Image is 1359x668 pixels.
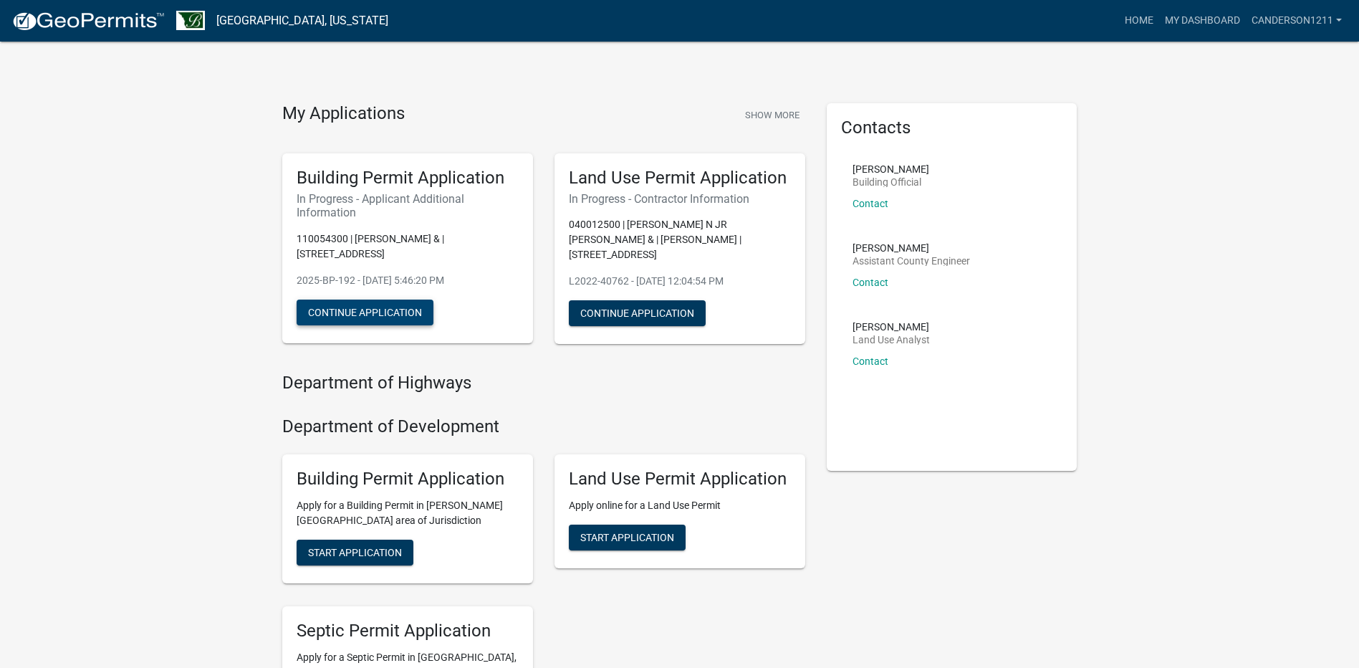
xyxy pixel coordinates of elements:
[853,277,888,288] a: Contact
[841,118,1063,138] h5: Contacts
[297,540,413,566] button: Start Application
[297,469,519,490] h5: Building Permit Application
[176,11,205,30] img: Benton County, Minnesota
[282,416,805,437] h4: Department of Development
[569,168,791,189] h5: Land Use Permit Application
[1119,7,1159,34] a: Home
[216,9,388,33] a: [GEOGRAPHIC_DATA], [US_STATE]
[853,335,930,345] p: Land Use Analyst
[569,217,791,262] p: 040012500 | [PERSON_NAME] N JR [PERSON_NAME] & | [PERSON_NAME] | [STREET_ADDRESS]
[282,103,405,125] h4: My Applications
[853,164,929,174] p: [PERSON_NAME]
[569,192,791,206] h6: In Progress - Contractor Information
[853,177,929,187] p: Building Official
[569,300,706,326] button: Continue Application
[297,498,519,528] p: Apply for a Building Permit in [PERSON_NAME][GEOGRAPHIC_DATA] area of Jurisdiction
[569,469,791,490] h5: Land Use Permit Application
[297,621,519,641] h5: Septic Permit Application
[569,498,791,513] p: Apply online for a Land Use Permit
[580,531,674,543] span: Start Application
[308,546,402,558] span: Start Application
[297,273,519,288] p: 2025-BP-192 - [DATE] 5:46:20 PM
[1246,7,1348,34] a: Canderson1211
[297,168,519,189] h5: Building Permit Application
[282,373,805,393] h4: Department of Highways
[853,198,888,209] a: Contact
[853,356,888,367] a: Contact
[1159,7,1246,34] a: My Dashboard
[853,256,970,266] p: Assistant County Engineer
[739,103,805,127] button: Show More
[853,322,930,332] p: [PERSON_NAME]
[569,525,686,550] button: Start Application
[297,232,519,262] p: 110054300 | [PERSON_NAME] & | [STREET_ADDRESS]
[569,274,791,289] p: L2022-40762 - [DATE] 12:04:54 PM
[297,192,519,219] h6: In Progress - Applicant Additional Information
[853,243,970,253] p: [PERSON_NAME]
[297,300,433,325] button: Continue Application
